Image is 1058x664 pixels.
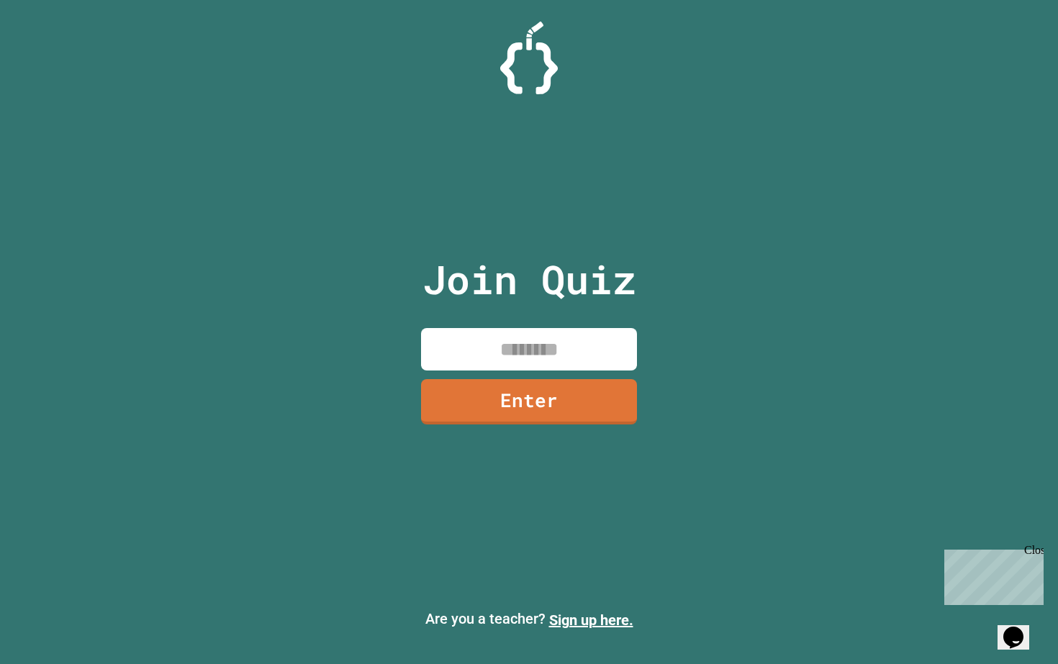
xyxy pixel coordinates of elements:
[549,611,633,629] a: Sign up here.
[998,606,1044,650] iframe: chat widget
[12,608,1046,631] p: Are you a teacher?
[939,544,1044,605] iframe: chat widget
[6,6,99,91] div: Chat with us now!Close
[422,250,636,309] p: Join Quiz
[421,379,637,424] a: Enter
[500,22,558,94] img: Logo.svg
